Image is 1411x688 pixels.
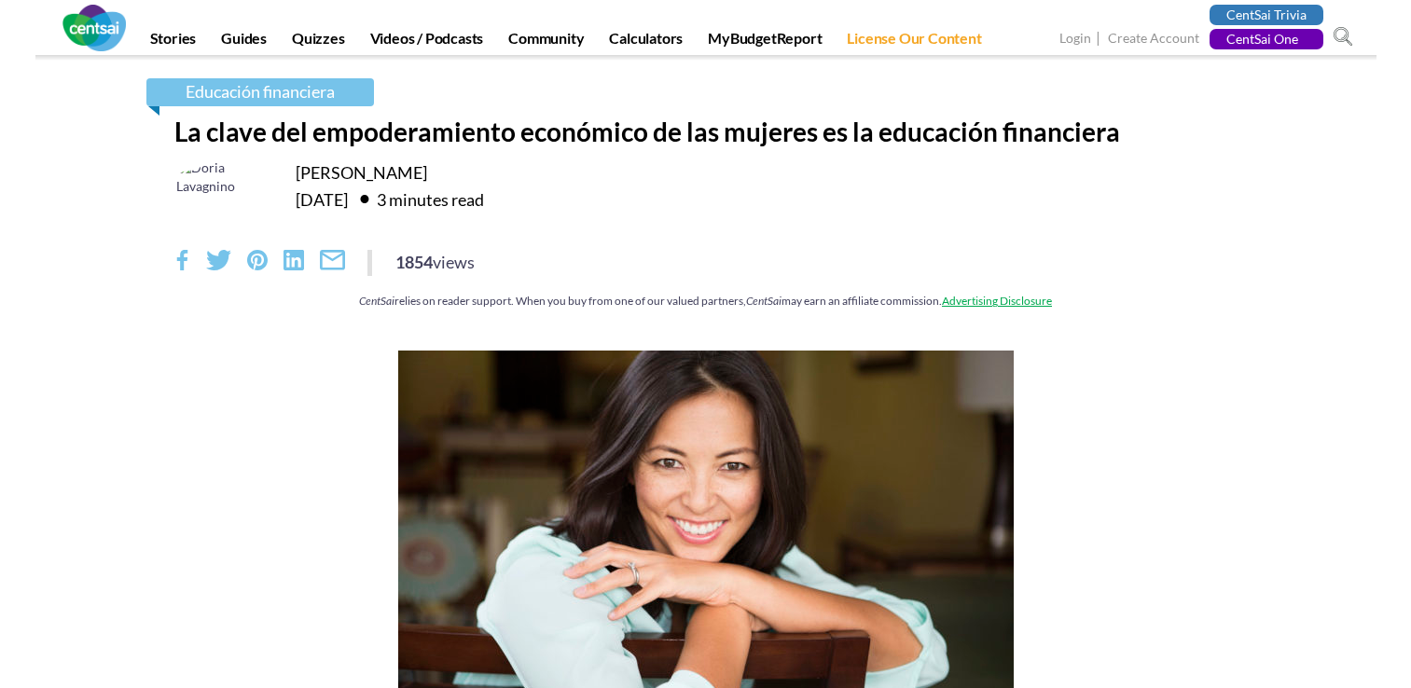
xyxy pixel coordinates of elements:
em: CentSai [746,294,782,308]
a: Advertising Disclosure [942,294,1052,308]
a: Videos / Podcasts [359,29,495,55]
a: Create Account [1108,30,1199,49]
a: CentSai One [1210,29,1323,49]
a: Educación financiera [146,78,374,106]
a: Stories [139,29,208,55]
span: | [1094,28,1105,49]
a: Quizzes [281,29,356,55]
div: 1854 [395,250,475,274]
a: Login [1059,30,1091,49]
a: License Our Content [836,29,992,55]
a: Community [497,29,595,55]
a: MyBudgetReport [697,29,833,55]
time: [DATE] [296,189,348,210]
a: CentSai Trivia [1210,5,1323,25]
a: Calculators [598,29,694,55]
img: CentSai [62,5,126,51]
a: Guides [210,29,278,55]
em: CentSai [359,294,394,308]
h1: La clave del empoderamiento económico de las mujeres es la educación financiera [174,116,1238,147]
span: views [433,252,475,272]
a: [PERSON_NAME] [296,162,427,183]
div: 3 minutes read [351,184,484,213]
div: relies on reader support. When you buy from one of our valued partners, may earn an affiliate com... [174,293,1238,309]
